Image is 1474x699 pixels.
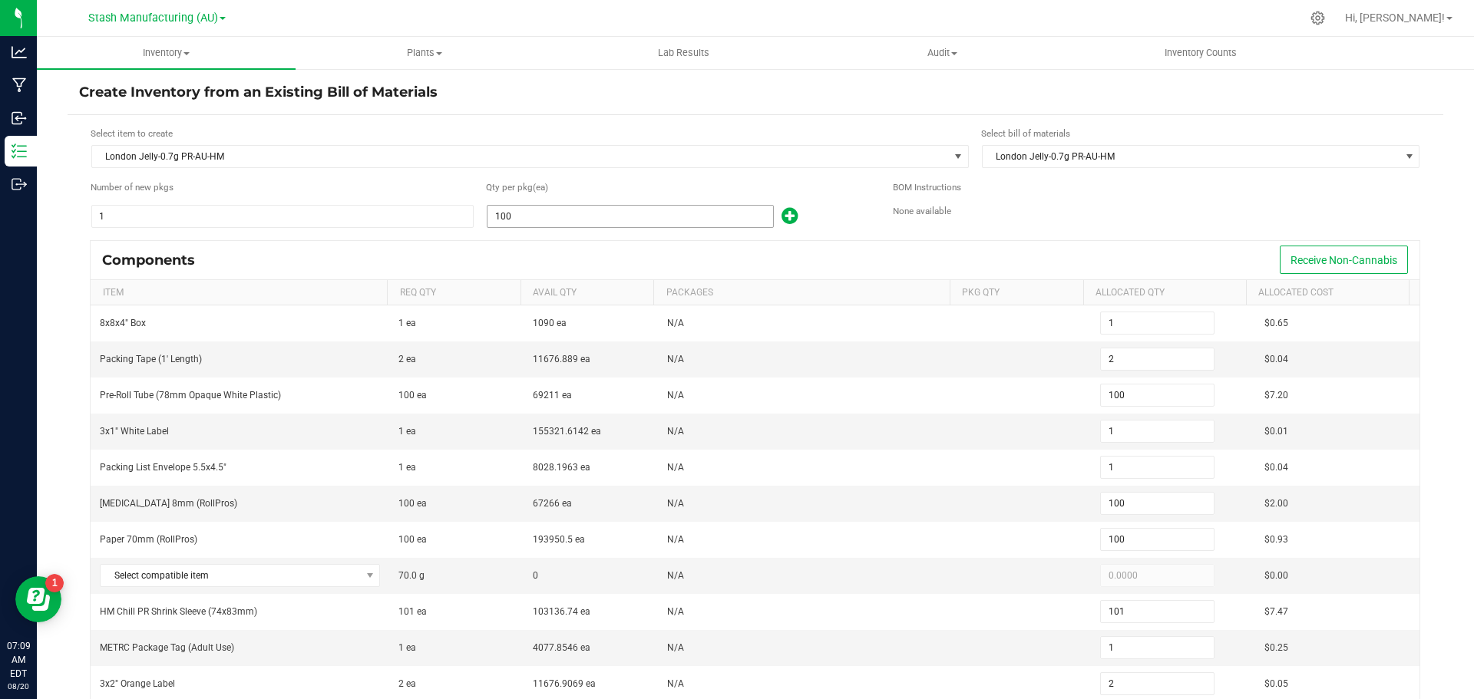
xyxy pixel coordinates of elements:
[398,606,427,617] span: 101 ea
[7,639,30,681] p: 07:09 AM EDT
[667,354,684,364] span: N/A
[100,462,226,473] span: Packing List Envelope 5.5x4.5"
[533,570,538,581] span: 0
[533,318,567,328] span: 1090 ea
[667,570,684,581] span: N/A
[37,37,296,69] a: Inventory
[1264,498,1288,509] span: $2.00
[398,498,427,509] span: 100 ea
[814,46,1071,60] span: Audit
[100,426,169,437] span: 3x1" White Label
[533,462,590,473] span: 8028.1963 ea
[1264,642,1288,653] span: $0.25
[100,534,197,545] span: Paper 70mm (RollPros)
[667,498,684,509] span: N/A
[981,128,1070,139] span: Select bill of materials
[1264,318,1288,328] span: $0.65
[653,280,950,306] th: Packages
[533,606,590,617] span: 103136.74 ea
[101,565,360,586] span: Select compatible item
[554,37,813,69] a: Lab Results
[533,642,590,653] span: 4077.8546 ea
[296,46,554,60] span: Plants
[12,143,27,159] inline-svg: Inventory
[398,390,427,401] span: 100 ea
[37,46,296,60] span: Inventory
[92,146,949,167] span: London Jelly-0.7g PR-AU-HM
[100,498,237,509] span: [MEDICAL_DATA] 8mm (RollPros)
[667,606,684,617] span: N/A
[667,426,684,437] span: N/A
[15,576,61,622] iframe: Resource center
[667,462,684,473] span: N/A
[667,642,684,653] span: N/A
[1083,280,1246,306] th: Allocated Qty
[100,642,234,653] span: METRC Package Tag (Adult Use)
[91,280,387,306] th: Item
[398,462,416,473] span: 1 ea
[893,206,951,216] span: None available
[533,181,547,195] span: (ea)
[45,574,64,592] iframe: Resource center unread badge
[398,570,425,581] span: 70.0 g
[1280,246,1408,274] button: Receive Non-Cannabis
[486,181,533,195] span: Quantity per package (ea)
[533,426,601,437] span: 155321.6142 ea
[91,181,174,195] span: Number of new packages to create
[533,390,572,401] span: 69211 ea
[667,390,684,401] span: N/A
[1144,46,1258,60] span: Inventory Counts
[102,252,207,269] div: Components
[813,37,1072,69] a: Audit
[533,354,590,364] span: 11676.889 ea
[12,110,27,126] inline-svg: Inbound
[533,534,585,545] span: 193950.5 ea
[12,45,27,60] inline-svg: Analytics
[100,606,257,617] span: HM Chill PR Shrink Sleeve (74x83mm)
[1264,390,1288,401] span: $7.20
[296,37,554,69] a: Plants
[637,46,730,60] span: Lab Results
[667,534,684,545] span: N/A
[1345,12,1445,24] span: Hi, [PERSON_NAME]!
[1264,678,1288,689] span: $0.05
[100,318,146,328] span: 8x8x4" Box
[398,426,416,437] span: 1 ea
[983,146,1400,167] span: London Jelly-0.7g PR-AU-HM
[950,280,1083,306] th: Pkg Qty
[1072,37,1330,69] a: Inventory Counts
[1264,426,1288,437] span: $0.01
[667,318,684,328] span: N/A
[12,77,27,93] inline-svg: Manufacturing
[91,128,173,139] span: Select item to create
[88,12,218,25] span: Stash Manufacturing (AU)
[1264,354,1288,364] span: $0.04
[1246,280,1409,306] th: Allocated Cost
[387,280,521,306] th: Req Qty
[398,678,416,689] span: 2 ea
[667,678,684,689] span: N/A
[1264,534,1288,545] span: $0.93
[398,318,416,328] span: 1 ea
[1264,606,1288,617] span: $7.47
[12,176,27,192] inline-svg: Outbound
[398,354,416,364] span: 2 ea
[398,534,427,545] span: 100 ea
[100,390,281,401] span: Pre-Roll Tube (78mm Opaque White Plastic)
[1308,11,1327,25] div: Manage settings
[100,354,202,364] span: Packing Tape (1' Length)
[7,681,30,692] p: 08/20
[79,83,1432,103] h4: Create Inventory from an Existing Bill of Materials
[893,182,961,193] span: BOM Instructions
[1264,570,1288,581] span: $0.00
[398,642,416,653] span: 1 ea
[1291,254,1397,266] span: Receive Non-Cannabis
[521,280,654,306] th: Avail Qty
[1264,462,1288,473] span: $0.04
[533,678,596,689] span: 11676.9069 ea
[100,678,175,689] span: 3x2" Orange Label
[533,498,572,509] span: 67266 ea
[774,214,798,225] span: Add new output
